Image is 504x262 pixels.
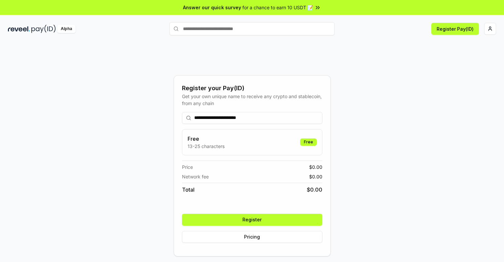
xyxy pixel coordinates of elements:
[182,231,322,243] button: Pricing
[182,84,322,93] div: Register your Pay(ID)
[307,186,322,194] span: $ 0.00
[182,214,322,226] button: Register
[182,164,193,170] span: Price
[242,4,313,11] span: for a chance to earn 10 USDT 📝
[182,93,322,107] div: Get your own unique name to receive any crypto and stablecoin, from any chain
[188,143,225,150] p: 13-25 characters
[300,138,317,146] div: Free
[431,23,479,35] button: Register Pay(ID)
[8,25,30,33] img: reveel_dark
[31,25,56,33] img: pay_id
[57,25,76,33] div: Alpha
[182,186,195,194] span: Total
[309,173,322,180] span: $ 0.00
[182,173,209,180] span: Network fee
[183,4,241,11] span: Answer our quick survey
[188,135,225,143] h3: Free
[309,164,322,170] span: $ 0.00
